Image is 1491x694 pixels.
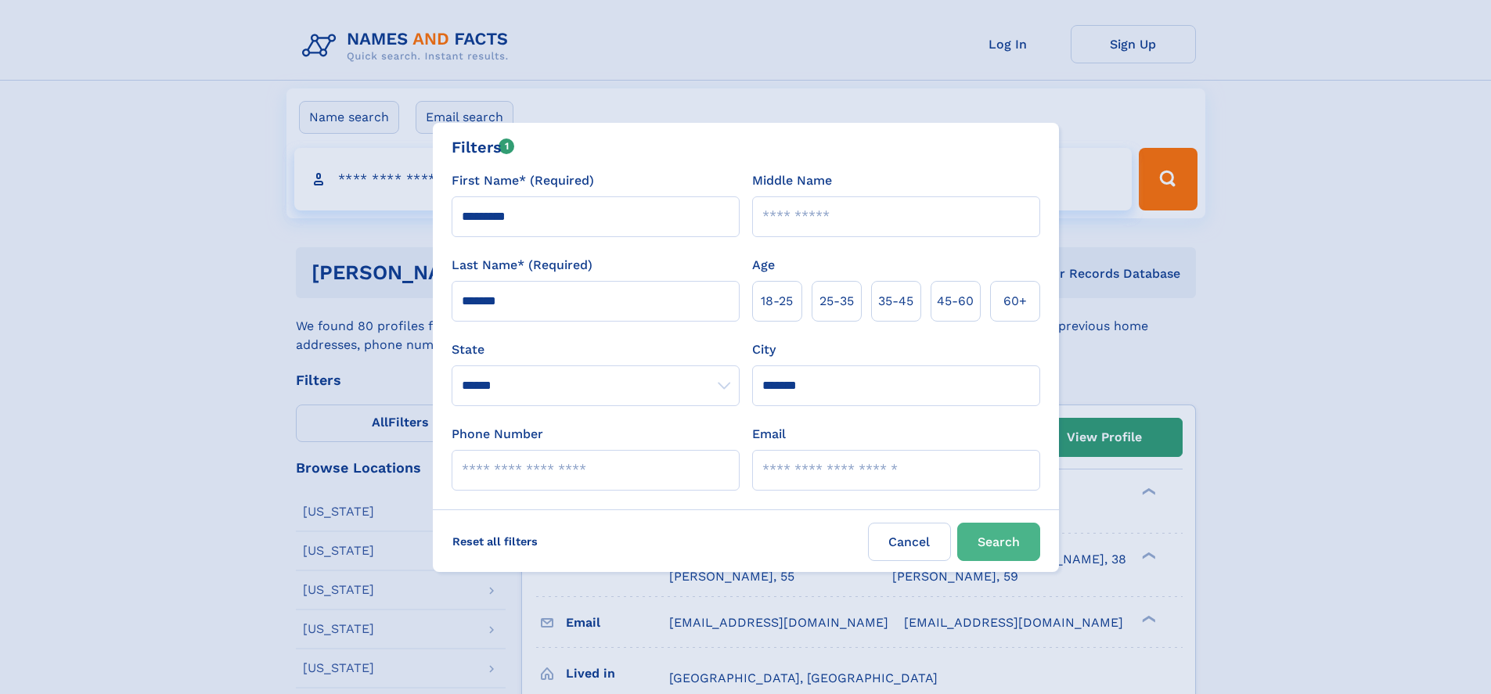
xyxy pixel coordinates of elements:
[452,256,592,275] label: Last Name* (Required)
[452,340,740,359] label: State
[937,292,974,311] span: 45‑60
[452,425,543,444] label: Phone Number
[761,292,793,311] span: 18‑25
[752,425,786,444] label: Email
[868,523,951,561] label: Cancel
[1003,292,1027,311] span: 60+
[752,340,776,359] label: City
[452,171,594,190] label: First Name* (Required)
[452,135,515,159] div: Filters
[819,292,854,311] span: 25‑35
[752,171,832,190] label: Middle Name
[752,256,775,275] label: Age
[442,523,548,560] label: Reset all filters
[957,523,1040,561] button: Search
[878,292,913,311] span: 35‑45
